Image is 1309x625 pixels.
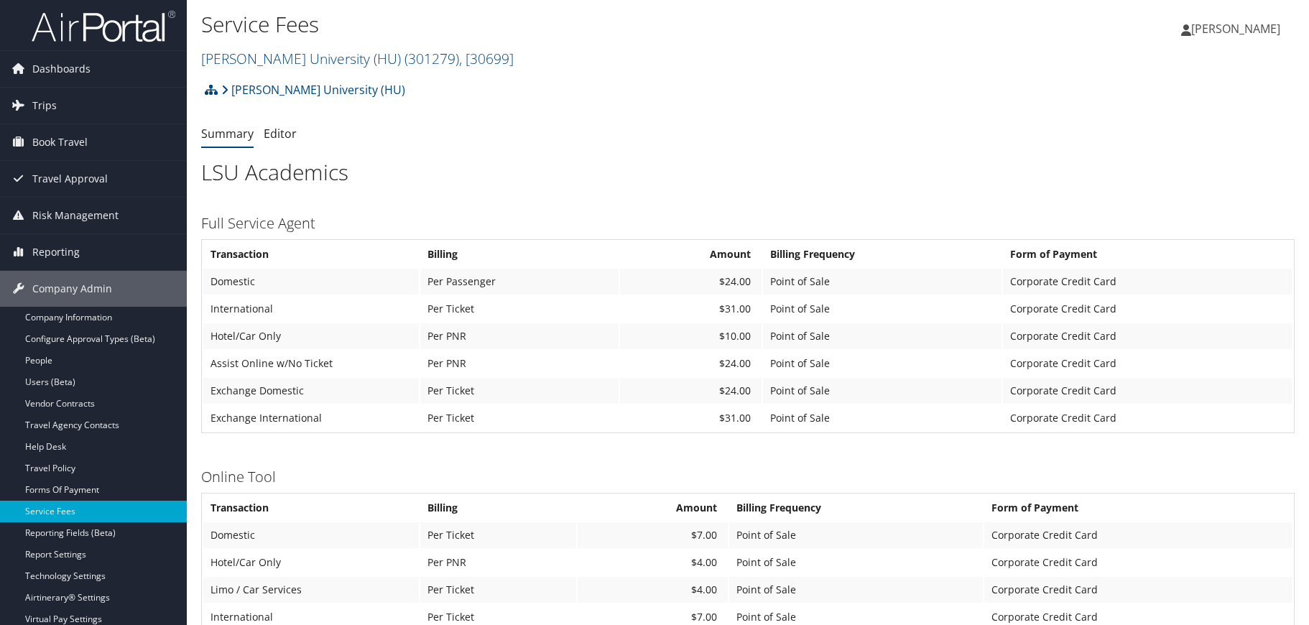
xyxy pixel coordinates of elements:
[420,269,619,295] td: Per Passenger
[420,495,576,521] th: Billing
[1191,21,1280,37] span: [PERSON_NAME]
[763,351,1001,376] td: Point of Sale
[264,126,297,142] a: Editor
[578,522,728,548] td: $7.00
[620,405,762,431] td: $31.00
[578,550,728,575] td: $4.00
[763,241,1001,267] th: Billing Frequency
[763,405,1001,431] td: Point of Sale
[984,577,1292,603] td: Corporate Credit Card
[420,405,619,431] td: Per Ticket
[201,213,1295,233] h3: Full Service Agent
[729,577,982,603] td: Point of Sale
[32,161,108,197] span: Travel Approval
[1003,405,1293,431] td: Corporate Credit Card
[420,550,576,575] td: Per PNR
[620,241,762,267] th: Amount
[221,75,405,104] a: [PERSON_NAME] University (HU)
[729,522,982,548] td: Point of Sale
[763,296,1001,322] td: Point of Sale
[32,124,88,160] span: Book Travel
[620,323,762,349] td: $10.00
[984,495,1292,521] th: Form of Payment
[1003,351,1293,376] td: Corporate Credit Card
[201,157,1295,187] h1: LSU Academics
[203,323,419,349] td: Hotel/Car Only
[32,271,112,307] span: Company Admin
[620,378,762,404] td: $24.00
[420,323,619,349] td: Per PNR
[1003,241,1293,267] th: Form of Payment
[729,550,982,575] td: Point of Sale
[203,577,419,603] td: Limo / Car Services
[420,296,619,322] td: Per Ticket
[578,495,728,521] th: Amount
[32,9,175,43] img: airportal-logo.png
[203,351,419,376] td: Assist Online w/No Ticket
[1003,378,1293,404] td: Corporate Credit Card
[984,550,1292,575] td: Corporate Credit Card
[420,351,619,376] td: Per PNR
[201,9,930,40] h1: Service Fees
[420,577,576,603] td: Per Ticket
[420,378,619,404] td: Per Ticket
[620,296,762,322] td: $31.00
[763,269,1001,295] td: Point of Sale
[1003,269,1293,295] td: Corporate Credit Card
[578,577,728,603] td: $4.00
[203,269,419,295] td: Domestic
[1181,7,1295,50] a: [PERSON_NAME]
[420,241,619,267] th: Billing
[32,51,91,87] span: Dashboards
[404,49,459,68] span: ( 301279 )
[620,351,762,376] td: $24.00
[32,88,57,124] span: Trips
[203,378,419,404] td: Exchange Domestic
[1003,323,1293,349] td: Corporate Credit Card
[984,522,1292,548] td: Corporate Credit Card
[32,234,80,270] span: Reporting
[203,296,419,322] td: International
[203,495,419,521] th: Transaction
[763,323,1001,349] td: Point of Sale
[420,522,576,548] td: Per Ticket
[459,49,514,68] span: , [ 30699 ]
[201,49,514,68] a: [PERSON_NAME] University (HU)
[1003,296,1293,322] td: Corporate Credit Card
[620,269,762,295] td: $24.00
[203,241,419,267] th: Transaction
[729,495,982,521] th: Billing Frequency
[32,198,119,233] span: Risk Management
[203,405,419,431] td: Exchange International
[201,467,1295,487] h3: Online Tool
[203,550,419,575] td: Hotel/Car Only
[203,522,419,548] td: Domestic
[763,378,1001,404] td: Point of Sale
[201,126,254,142] a: Summary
